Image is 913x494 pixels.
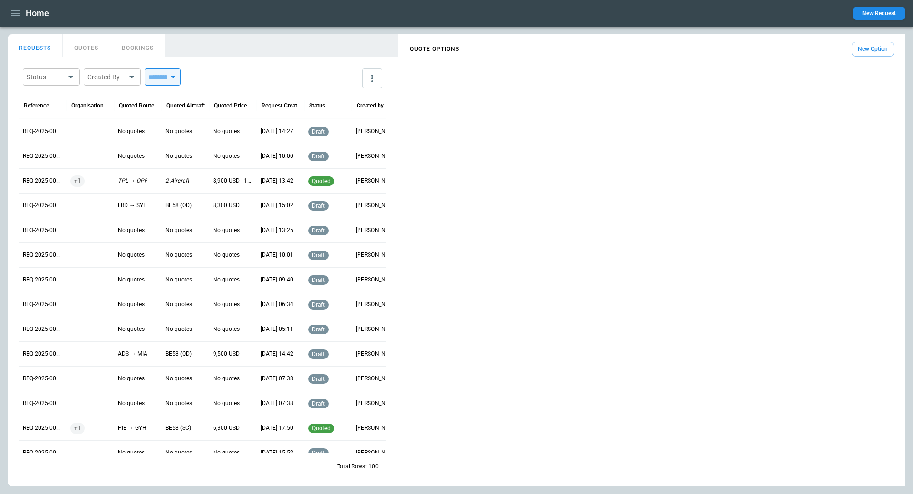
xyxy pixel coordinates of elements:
p: George O'Bryan [356,276,396,284]
p: No quotes [165,226,192,234]
p: REQ-2025-000258 [23,424,63,432]
p: 08/26/2025 07:38 [261,375,293,383]
p: No quotes [213,325,240,333]
p: No quotes [118,127,145,136]
p: 08/26/2025 07:38 [261,399,293,407]
span: quoted [310,425,332,432]
p: No quotes [118,251,145,259]
p: No quotes [165,276,192,284]
p: Allen Maki [356,424,396,432]
h1: Home [26,8,49,19]
p: No quotes [118,276,145,284]
p: Allen Maki [356,202,396,210]
div: Status [27,72,65,82]
p: REQ-2025-000263 [23,300,63,309]
p: No quotes [165,325,192,333]
p: George O'Bryan [356,300,396,309]
span: draft [310,153,327,160]
div: Status [309,102,325,109]
p: No quotes [213,127,240,136]
div: scrollable content [398,38,905,60]
p: No quotes [118,325,145,333]
p: REQ-2025-000267 [23,202,63,210]
p: No quotes [165,152,192,160]
p: 2 Aircraft [165,177,189,185]
p: 08/29/2025 09:40 [261,276,293,284]
p: No quotes [118,399,145,407]
p: 09/03/2025 10:01 [261,251,293,259]
p: LRD → SYI [118,202,145,210]
div: Created by [357,102,384,109]
p: REQ-2025-000259 [23,399,63,407]
p: REQ-2025-000270 [23,127,63,136]
p: BE58 (OD) [165,350,192,358]
div: Created By [87,72,126,82]
p: 08/27/2025 05:11 [261,325,293,333]
p: 8,900 USD - 10,200 USD [213,177,253,185]
button: BOOKINGS [110,34,165,57]
p: No quotes [213,152,240,160]
p: No quotes [213,399,240,407]
div: Quoted Route [119,102,154,109]
p: No quotes [118,152,145,160]
p: 8,300 USD [213,202,240,210]
p: No quotes [118,300,145,309]
p: No quotes [165,375,192,383]
p: 9,500 USD [213,350,240,358]
p: 09/05/2025 10:00 [261,152,293,160]
span: draft [310,326,327,333]
p: No quotes [213,251,240,259]
p: REQ-2025-000265 [23,251,63,259]
p: 09/04/2025 13:42 [261,177,293,185]
p: Allen Maki [356,350,396,358]
p: George O'Bryan [356,325,396,333]
p: ADS → MIA [118,350,147,358]
div: Reference [24,102,49,109]
span: draft [310,400,327,407]
p: George O'Bryan [356,226,396,234]
p: REQ-2025-000262 [23,325,63,333]
span: draft [310,351,327,358]
p: REQ-2025-000261 [23,350,63,358]
button: New Option [852,42,894,57]
p: George O'Bryan [356,375,396,383]
span: draft [310,277,327,283]
span: draft [310,301,327,308]
p: No quotes [165,127,192,136]
p: No quotes [118,226,145,234]
p: REQ-2025-000269 [23,152,63,160]
p: Total Rows: [337,463,367,471]
span: +1 [70,416,85,440]
p: BE58 (SC) [165,424,191,432]
p: REQ-2025-000264 [23,276,63,284]
div: Quoted Aircraft [166,102,205,109]
span: draft [310,128,327,135]
div: Organisation [71,102,104,109]
p: No quotes [118,375,145,383]
p: George O'Bryan [356,251,396,259]
button: QUOTES [63,34,110,57]
p: Ben Gundermann [356,152,396,160]
button: REQUESTS [8,34,63,57]
p: No quotes [213,375,240,383]
p: 08/22/2025 17:50 [261,424,293,432]
p: 08/26/2025 14:42 [261,350,293,358]
span: draft [310,203,327,209]
p: No quotes [165,300,192,309]
p: PIB → GYH [118,424,146,432]
p: No quotes [213,300,240,309]
p: BE58 (OD) [165,202,192,210]
p: No quotes [213,276,240,284]
p: 100 [369,463,379,471]
p: 09/03/2025 15:02 [261,202,293,210]
p: No quotes [213,226,240,234]
div: Quoted Price [214,102,247,109]
p: REQ-2025-000266 [23,226,63,234]
p: 09/08/2025 14:27 [261,127,293,136]
p: REQ-2025-000260 [23,375,63,383]
span: draft [310,252,327,259]
p: Ben Gundermann [356,127,396,136]
p: 09/03/2025 13:25 [261,226,293,234]
span: draft [310,227,327,234]
p: REQ-2025-000268 [23,177,63,185]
